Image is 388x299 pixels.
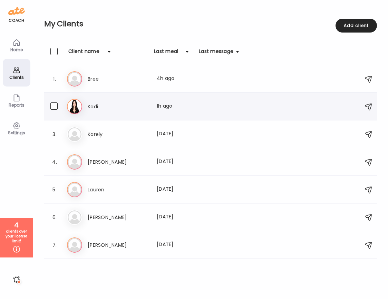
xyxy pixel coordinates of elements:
[44,19,377,29] h2: My Clients
[88,241,148,249] h3: [PERSON_NAME]
[157,241,193,249] div: [DATE]
[157,185,193,194] div: [DATE]
[88,102,148,111] h3: Kadi
[88,213,148,221] h3: [PERSON_NAME]
[50,241,59,249] div: 7.
[157,130,193,138] div: [DATE]
[4,103,29,107] div: Reports
[88,158,148,166] h3: [PERSON_NAME]
[199,48,233,59] div: Last message
[9,18,24,24] div: coach
[50,75,59,83] div: 1.
[4,47,29,52] div: Home
[50,158,59,166] div: 4.
[336,19,377,33] div: Add client
[2,229,30,244] div: clients over your license limit!
[4,130,29,135] div: Settings
[2,221,30,229] div: 4
[157,75,193,83] div: 4h ago
[157,102,193,111] div: 1h ago
[88,130,148,138] h3: Karely
[50,185,59,194] div: 5.
[4,75,29,80] div: Clients
[50,130,59,138] div: 3.
[68,48,99,59] div: Client name
[8,6,25,17] img: ate
[157,213,193,221] div: [DATE]
[88,185,148,194] h3: Lauren
[157,158,193,166] div: [DATE]
[154,48,178,59] div: Last meal
[88,75,148,83] h3: Bree
[50,213,59,221] div: 6.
